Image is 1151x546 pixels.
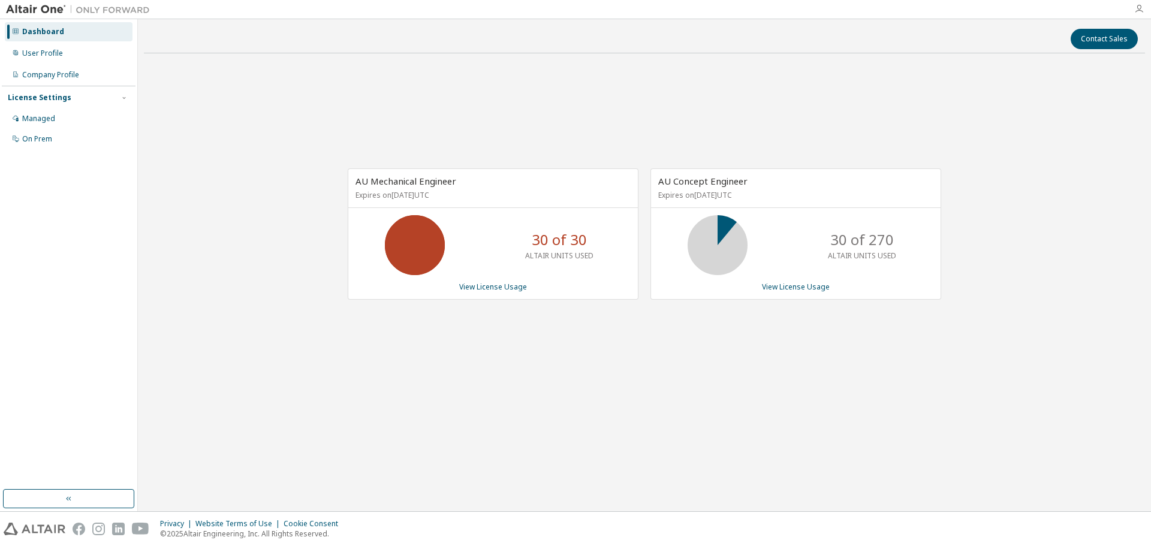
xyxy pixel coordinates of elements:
img: instagram.svg [92,523,105,535]
p: Expires on [DATE] UTC [355,190,628,200]
a: View License Usage [459,282,527,292]
span: AU Mechanical Engineer [355,175,456,187]
p: ALTAIR UNITS USED [525,251,593,261]
div: Cookie Consent [284,519,345,529]
div: Privacy [160,519,195,529]
a: View License Usage [762,282,830,292]
p: ALTAIR UNITS USED [828,251,896,261]
img: linkedin.svg [112,523,125,535]
img: Altair One [6,4,156,16]
div: Dashboard [22,27,64,37]
p: © 2025 Altair Engineering, Inc. All Rights Reserved. [160,529,345,539]
span: AU Concept Engineer [658,175,748,187]
button: Contact Sales [1071,29,1138,49]
img: altair_logo.svg [4,523,65,535]
img: facebook.svg [73,523,85,535]
p: 30 of 270 [830,230,894,250]
img: youtube.svg [132,523,149,535]
div: On Prem [22,134,52,144]
div: Managed [22,114,55,123]
div: Company Profile [22,70,79,80]
p: 30 of 30 [532,230,587,250]
div: User Profile [22,49,63,58]
p: Expires on [DATE] UTC [658,190,930,200]
div: Website Terms of Use [195,519,284,529]
div: License Settings [8,93,71,102]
